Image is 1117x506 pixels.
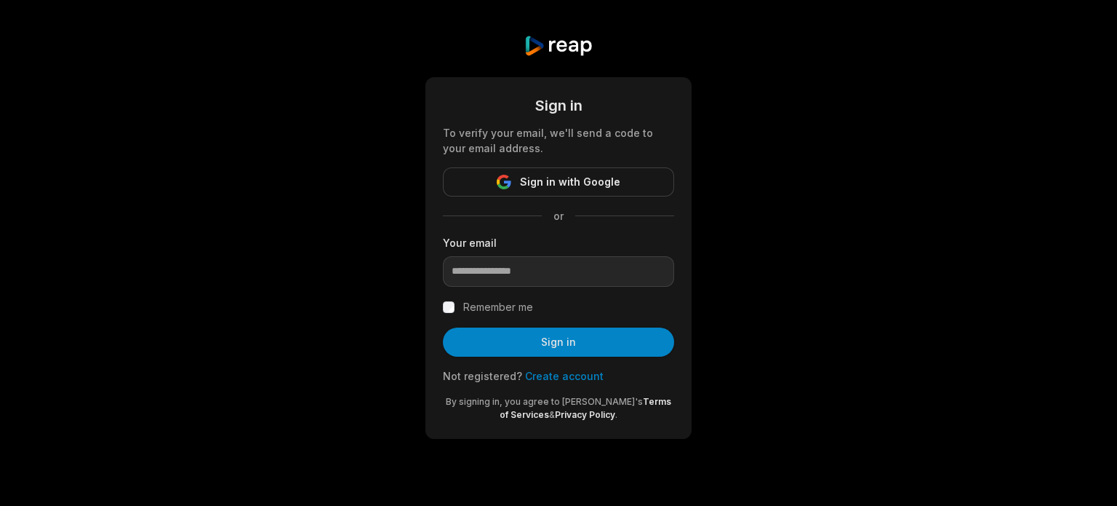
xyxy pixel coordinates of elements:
[555,409,615,420] a: Privacy Policy
[443,125,674,156] div: To verify your email, we'll send a code to your email address.
[520,173,620,191] span: Sign in with Google
[542,208,575,224] span: or
[443,95,674,116] div: Sign in
[524,35,593,57] img: reap
[615,409,617,420] span: .
[446,396,643,407] span: By signing in, you agree to [PERSON_NAME]'s
[463,299,533,316] label: Remember me
[443,167,674,197] button: Sign in with Google
[443,235,674,250] label: Your email
[549,409,555,420] span: &
[525,370,604,382] a: Create account
[500,396,671,420] a: Terms of Services
[443,370,522,382] span: Not registered?
[443,328,674,357] button: Sign in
